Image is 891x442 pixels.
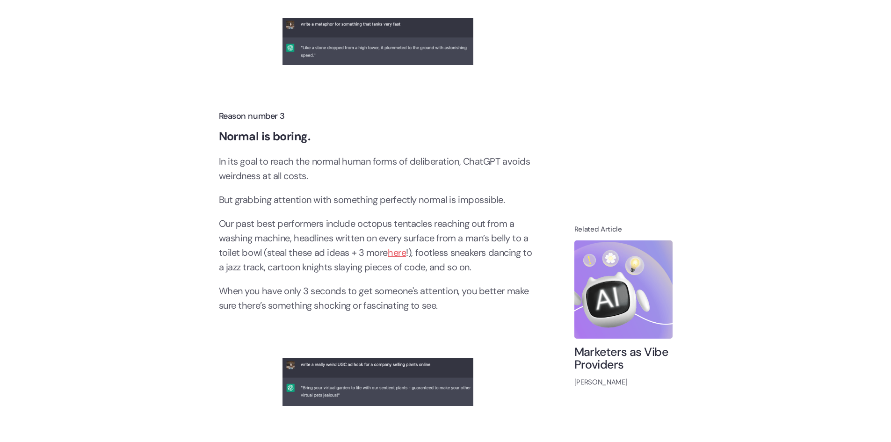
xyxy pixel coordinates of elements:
p: Our past best performers include octopus tentacles reaching out from a washing machine, headlines... [219,217,537,275]
a: Marketers as Vibe Providers[PERSON_NAME] [574,240,673,386]
strong: Normal is boring. [219,129,311,144]
img: Marketers as Vibe Providers [574,240,673,339]
div: [PERSON_NAME] [574,378,673,386]
h4: Reason number 3 [219,110,537,123]
h4: Related Article [574,225,673,233]
p: ‍ [219,86,537,101]
a: here [388,246,406,259]
p: ‍ [219,427,537,442]
p: ‍ [219,322,537,337]
p: But grabbing attention with something perfectly normal is impossible. [219,193,537,207]
p: In its goal to reach the normal human forms of deliberation, ChatGPT avoids weirdness at all costs. [219,154,537,183]
p: When you have only 3 seconds to get someone's attention, you better make sure there’s something s... [219,284,537,313]
h4: Marketers as Vibe Providers [574,346,673,371]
